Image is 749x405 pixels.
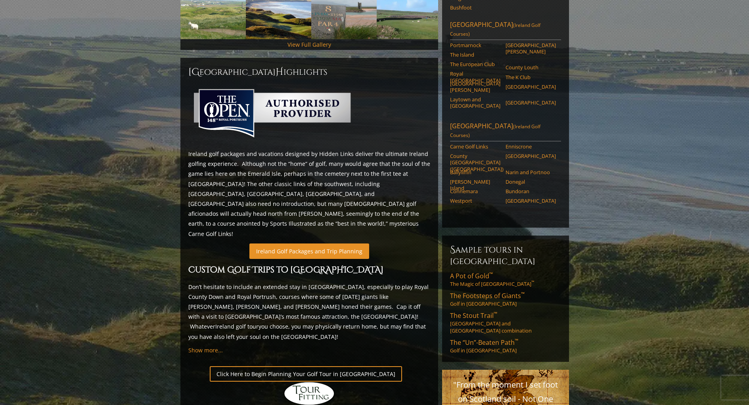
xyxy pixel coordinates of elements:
a: [GEOGRAPHIC_DATA] [506,153,556,159]
a: [GEOGRAPHIC_DATA] [506,99,556,106]
span: The Footsteps of Giants [450,291,525,300]
span: (Ireland Golf Courses) [450,22,540,37]
a: County Louth [506,64,556,70]
a: [GEOGRAPHIC_DATA][PERSON_NAME] [450,80,500,93]
a: Laytown and [GEOGRAPHIC_DATA] [450,96,500,109]
a: A Pot of Gold™The Magic of [GEOGRAPHIC_DATA]™ [450,272,561,287]
sup: ™ [494,310,497,317]
a: Enniscrone [506,143,556,150]
a: Portmarnock [450,42,500,48]
a: The Island [450,51,500,58]
a: The K Club [506,74,556,80]
a: [GEOGRAPHIC_DATA](Ireland Golf Courses) [450,122,561,141]
span: The “Un”-Beaten Path [450,338,518,347]
h2: [GEOGRAPHIC_DATA] ighlights [188,66,430,78]
sup: ™ [521,291,525,297]
a: Click Here to Begin Planning Your Golf Tour in [GEOGRAPHIC_DATA] [210,366,402,382]
span: (Ireland Golf Courses) [450,123,540,139]
a: Ballyliffin [450,169,500,175]
a: View Full Gallery [287,41,331,48]
h6: Sample Tours in [GEOGRAPHIC_DATA] [450,243,561,267]
a: Ireland golf tour [215,323,259,330]
a: Narin and Portnoo [506,169,556,175]
a: Westport [450,198,500,204]
span: A Pot of Gold [450,272,493,280]
span: The Stout Trail [450,311,497,320]
sup: ™ [489,271,493,278]
a: County [GEOGRAPHIC_DATA] ([GEOGRAPHIC_DATA]) [450,153,500,172]
p: Don’t hesitate to include an extended stay in [GEOGRAPHIC_DATA], especially to play Royal County ... [188,282,430,342]
a: Bushfoot [450,4,500,11]
p: Ireland golf packages and vacations designed by Hidden Links deliver the ultimate Ireland golfing... [188,149,430,239]
a: Bundoran [506,188,556,194]
a: Royal [GEOGRAPHIC_DATA] [450,70,500,84]
a: [GEOGRAPHIC_DATA] [506,198,556,204]
a: Ireland Golf Packages and Trip Planning [249,243,369,259]
a: Donegal [506,179,556,185]
a: The European Club [450,61,500,67]
a: The “Un”-Beaten Path™Golf in [GEOGRAPHIC_DATA] [450,338,561,354]
a: Carne Golf Links [450,143,500,150]
a: The Footsteps of Giants™Golf in [GEOGRAPHIC_DATA] [450,291,561,307]
a: [GEOGRAPHIC_DATA](Ireland Golf Courses) [450,20,561,40]
a: [PERSON_NAME] Island [450,179,500,192]
a: Show more... [188,346,223,354]
a: The Stout Trail™[GEOGRAPHIC_DATA] and [GEOGRAPHIC_DATA] combination [450,311,561,334]
span: H [276,66,284,78]
sup: ™ [531,280,534,285]
a: [GEOGRAPHIC_DATA][PERSON_NAME] [506,42,556,55]
a: Connemara [450,188,500,194]
h2: Custom Golf Trips to [GEOGRAPHIC_DATA] [188,264,430,277]
a: [GEOGRAPHIC_DATA] [506,84,556,90]
sup: ™ [515,337,518,344]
